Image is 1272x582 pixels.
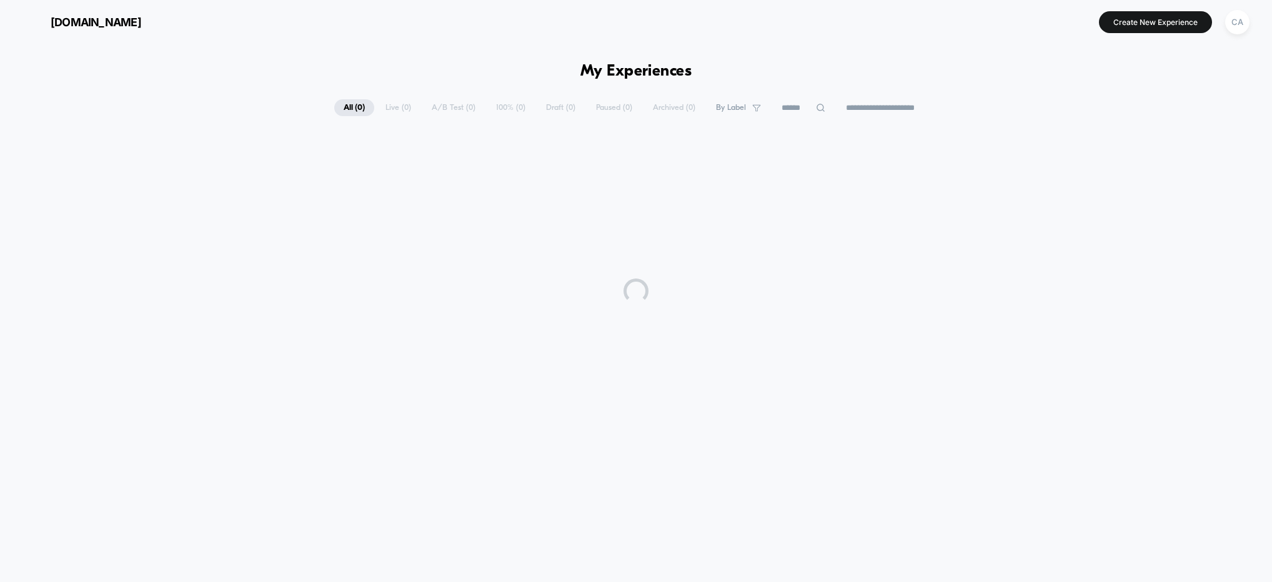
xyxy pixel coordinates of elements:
button: [DOMAIN_NAME] [19,12,145,32]
button: CA [1221,9,1253,35]
button: Create New Experience [1099,11,1212,33]
div: CA [1225,10,1250,34]
span: All ( 0 ) [334,99,374,116]
span: By Label [716,103,746,112]
h1: My Experiences [580,62,692,81]
span: [DOMAIN_NAME] [51,16,141,29]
